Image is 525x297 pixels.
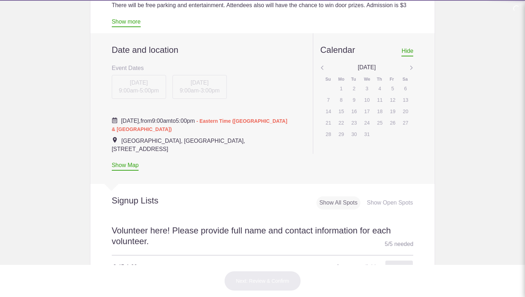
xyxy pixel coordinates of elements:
[348,117,360,128] div: 23
[410,64,413,73] img: Angle left gray
[335,83,347,94] div: 1
[316,196,360,210] div: Show All Spots
[348,94,360,105] div: 9
[320,45,355,55] div: Calendar
[387,117,399,128] div: 26
[322,106,334,116] div: 14
[224,271,301,291] button: Next: Review & Confirm
[364,196,416,210] div: Show Open Spots
[401,48,413,56] span: Hide
[400,94,411,105] div: 13
[112,225,414,256] h2: Volunteer here! Please provide full name and contact information for each volunteer.
[374,106,386,116] div: 18
[335,106,347,116] div: 15
[361,106,373,116] div: 17
[336,264,379,270] span: 2 spots available
[112,138,245,152] span: [GEOGRAPHIC_DATA], [GEOGRAPHIC_DATA], [STREET_ADDRESS]
[387,106,399,116] div: 19
[112,162,139,171] a: Show Map
[400,106,411,116] div: 20
[152,118,171,124] span: 9:00am
[402,76,408,82] div: Sa
[320,64,324,73] img: Angle left gray
[338,76,344,82] div: Mo
[387,83,399,94] div: 5
[358,64,376,70] span: [DATE]
[113,263,262,271] h4: 8:45-1:00
[374,83,386,94] div: 4
[390,76,395,82] div: Fr
[322,94,334,105] div: 7
[121,118,141,124] span: [DATE],
[361,129,373,139] div: 31
[112,19,141,27] a: Show more
[374,94,386,105] div: 11
[385,239,413,250] div: 5 5 needed
[348,106,360,116] div: 16
[322,129,334,139] div: 28
[351,76,357,82] div: Tu
[322,117,334,128] div: 21
[112,45,288,55] h2: Date and location
[361,83,373,94] div: 3
[400,83,411,94] div: 6
[400,117,411,128] div: 27
[113,137,117,143] img: Event location
[176,118,195,124] span: 5:00pm
[335,129,347,139] div: 29
[374,117,386,128] div: 25
[364,76,370,82] div: We
[335,117,347,128] div: 22
[325,76,331,82] div: Su
[112,117,117,123] img: Cal purple
[388,241,389,247] span: /
[348,129,360,139] div: 30
[377,76,382,82] div: Th
[112,118,287,132] span: - Eastern Time ([GEOGRAPHIC_DATA] & [GEOGRAPHIC_DATA])
[90,195,205,206] h2: Signup Lists
[387,94,399,105] div: 12
[361,94,373,105] div: 10
[361,117,373,128] div: 24
[112,62,288,73] h3: Event Dates
[335,94,347,105] div: 8
[348,83,360,94] div: 2
[112,118,287,132] span: from to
